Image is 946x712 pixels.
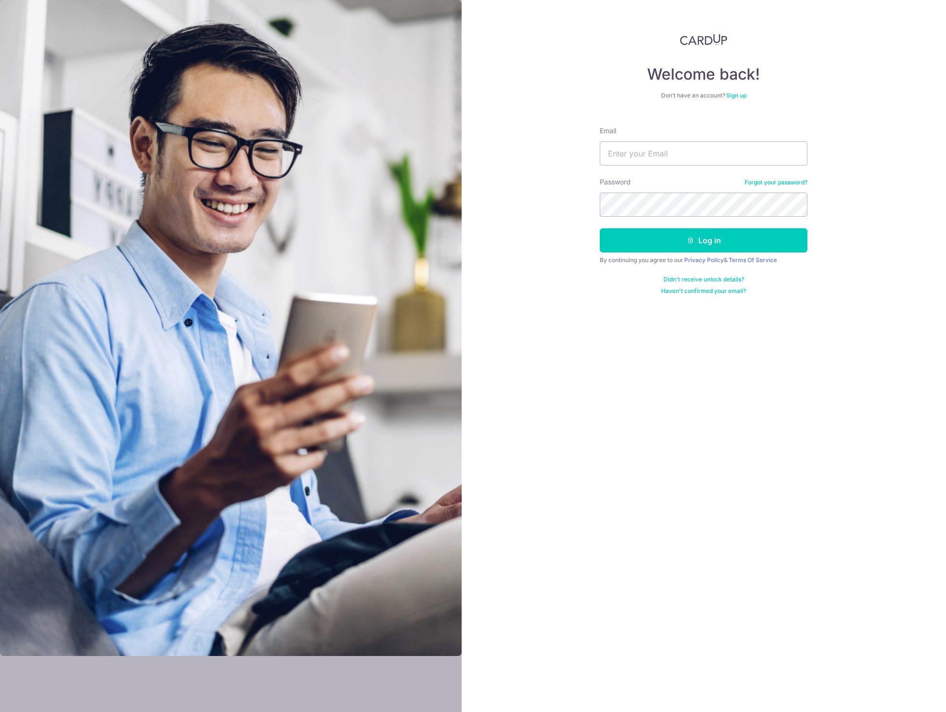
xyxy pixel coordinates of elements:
[726,92,747,99] a: Sign up
[600,65,807,84] h4: Welcome back!
[600,141,807,166] input: Enter your Email
[600,177,631,187] label: Password
[600,228,807,252] button: Log in
[661,287,746,295] a: Haven't confirmed your email?
[745,179,807,186] a: Forgot your password?
[684,256,724,264] a: Privacy Policy
[664,276,744,283] a: Didn't receive unlock details?
[600,92,807,99] div: Don’t have an account?
[729,256,777,264] a: Terms Of Service
[600,126,616,136] label: Email
[600,256,807,264] div: By continuing you agree to our &
[680,34,727,45] img: CardUp Logo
